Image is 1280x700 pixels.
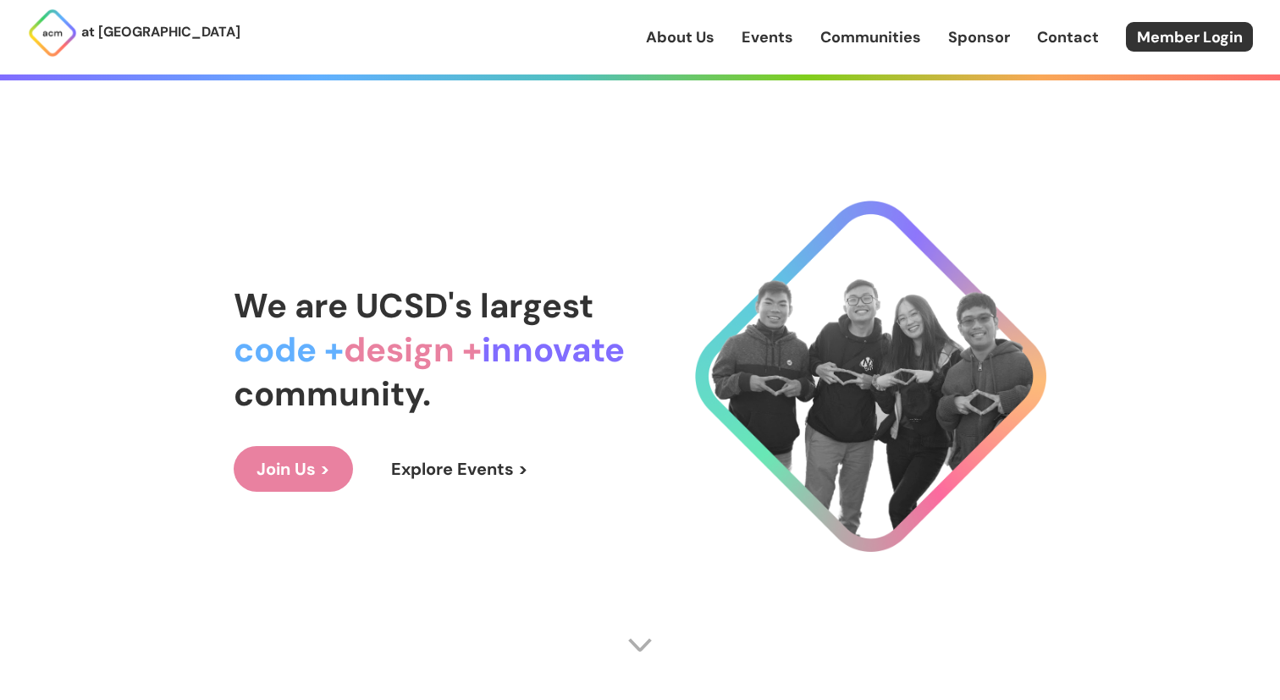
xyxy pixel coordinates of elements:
[344,328,482,372] span: design +
[820,26,921,48] a: Communities
[234,446,353,492] a: Join Us >
[27,8,78,58] img: ACM Logo
[948,26,1010,48] a: Sponsor
[81,21,240,43] p: at [GEOGRAPHIC_DATA]
[482,328,625,372] span: innovate
[27,8,240,58] a: at [GEOGRAPHIC_DATA]
[1126,22,1253,52] a: Member Login
[234,284,593,328] span: We are UCSD's largest
[1037,26,1099,48] a: Contact
[234,372,431,416] span: community.
[368,446,551,492] a: Explore Events >
[742,26,793,48] a: Events
[646,26,714,48] a: About Us
[234,328,344,372] span: code +
[627,632,653,658] img: Scroll Arrow
[695,201,1046,552] img: Cool Logo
